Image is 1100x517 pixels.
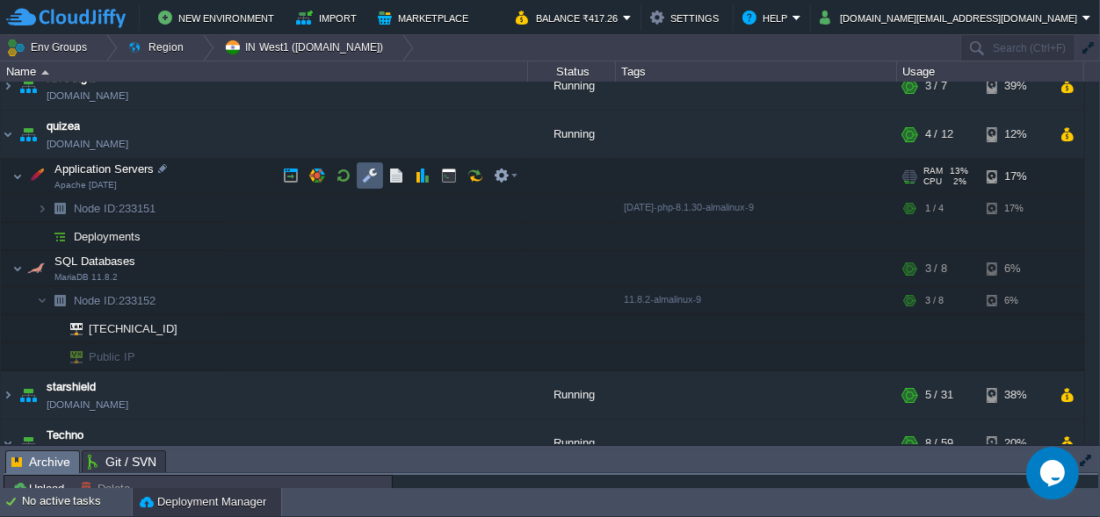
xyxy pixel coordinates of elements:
img: AMDAwAAAACH5BAEAAAAALAAAAAABAAEAAAICRAEAOw== [16,111,40,158]
img: AMDAwAAAACH5BAEAAAAALAAAAAABAAEAAAICRAEAOw== [16,420,40,467]
div: 6% [987,287,1044,314]
img: AMDAwAAAACH5BAEAAAAALAAAAAABAAEAAAICRAEAOw== [12,251,23,286]
div: 17% [987,159,1044,194]
button: Settings [650,7,724,28]
img: AMDAwAAAACH5BAEAAAAALAAAAAABAAEAAAICRAEAOw== [58,315,83,342]
a: [TECHNICAL_ID] [87,322,180,335]
a: Deployments [72,229,143,244]
span: Application Servers [53,162,156,176]
div: 17% [987,195,1044,222]
div: 5 / 31 [925,371,953,419]
span: MariaDB 11.8.2 [54,272,118,283]
button: IN West1 ([DOMAIN_NAME]) [224,35,389,60]
div: Running [528,111,616,158]
span: SQL Databases [53,254,138,269]
img: AMDAwAAAACH5BAEAAAAALAAAAAABAAEAAAICRAEAOw== [12,159,23,194]
span: 11.8.2-almalinux-9 [624,294,701,305]
button: [DOMAIN_NAME][EMAIL_ADDRESS][DOMAIN_NAME] [820,7,1082,28]
button: Help [742,7,792,28]
img: AMDAwAAAACH5BAEAAAAALAAAAAABAAEAAAICRAEAOw== [24,251,48,286]
div: 12% [987,111,1044,158]
img: AMDAwAAAACH5BAEAAAAALAAAAAABAAEAAAICRAEAOw== [1,371,15,419]
a: Public IP [87,350,138,363]
button: Import [296,7,362,28]
img: AMDAwAAAACH5BAEAAAAALAAAAAABAAEAAAICRAEAOw== [47,315,58,342]
div: Tags [617,61,896,82]
span: Node ID: [74,202,119,215]
img: AMDAwAAAACH5BAEAAAAALAAAAAABAAEAAAICRAEAOw== [47,223,72,250]
div: Name [2,61,527,82]
a: quizea [47,118,80,135]
img: AMDAwAAAACH5BAEAAAAALAAAAAABAAEAAAICRAEAOw== [37,195,47,222]
a: [DOMAIN_NAME] [47,87,128,104]
button: Upload [11,480,69,496]
span: Apache [DATE] [54,180,117,190]
img: AMDAwAAAACH5BAEAAAAALAAAAAABAAEAAAICRAEAOw== [41,70,49,75]
img: AMDAwAAAACH5BAEAAAAALAAAAAABAAEAAAICRAEAOw== [47,195,72,222]
div: 20% [987,420,1044,467]
div: No active tasks [22,488,132,516]
a: SQL DatabasesMariaDB 11.8.2 [53,255,138,268]
span: [DATE]-php-8.1.30-almalinux-9 [624,202,754,212]
div: 3 / 8 [925,287,944,314]
span: Archive [11,451,70,473]
button: Delete [80,480,135,496]
div: Running [528,62,616,110]
img: AMDAwAAAACH5BAEAAAAALAAAAAABAAEAAAICRAEAOw== [47,343,58,370]
img: AMDAwAAAACH5BAEAAAAALAAAAAABAAEAAAICRAEAOw== [37,223,47,250]
button: Deployment Manager [140,493,266,511]
div: 38% [987,371,1044,419]
span: RAM [923,166,943,176]
img: AMDAwAAAACH5BAEAAAAALAAAAAABAAEAAAICRAEAOw== [1,62,15,110]
a: [DOMAIN_NAME] [47,135,128,153]
div: Usage [898,61,1083,82]
div: 39% [987,62,1044,110]
a: Node ID:233152 [72,293,158,308]
a: Node ID:233151 [72,201,158,216]
span: Public IP [87,343,138,370]
div: 1 / 4 [925,195,944,222]
span: CPU [923,176,942,187]
div: 3 / 8 [925,251,947,286]
img: AMDAwAAAACH5BAEAAAAALAAAAAABAAEAAAICRAEAOw== [16,62,40,110]
span: 233152 [72,293,158,308]
img: AMDAwAAAACH5BAEAAAAALAAAAAABAAEAAAICRAEAOw== [16,371,40,419]
iframe: chat widget [1026,447,1082,499]
img: AMDAwAAAACH5BAEAAAAALAAAAAABAAEAAAICRAEAOw== [58,343,83,370]
span: Node ID: [74,294,119,307]
div: Status [529,61,615,82]
img: AMDAwAAAACH5BAEAAAAALAAAAAABAAEAAAICRAEAOw== [24,159,48,194]
div: Running [528,371,616,419]
span: [TECHNICAL_ID] [87,315,180,342]
div: 8 / 59 [925,420,953,467]
div: Running [528,420,616,467]
img: AMDAwAAAACH5BAEAAAAALAAAAAABAAEAAAICRAEAOw== [37,287,47,314]
button: New Environment [158,7,279,28]
button: Marketplace [378,7,474,28]
span: 13% [950,166,968,176]
a: [DOMAIN_NAME] [47,396,128,413]
span: Git / SVN [88,451,156,472]
a: Techno [47,427,83,444]
span: 2% [949,176,966,187]
img: AMDAwAAAACH5BAEAAAAALAAAAAABAAEAAAICRAEAOw== [1,420,15,467]
div: 3 / 7 [925,62,947,110]
div: 4 / 12 [925,111,953,158]
div: 6% [987,251,1044,286]
a: starshield [47,378,96,396]
img: AMDAwAAAACH5BAEAAAAALAAAAAABAAEAAAICRAEAOw== [1,111,15,158]
img: CloudJiffy [6,7,126,29]
a: Application ServersApache [DATE] [53,162,156,176]
span: 233151 [72,201,158,216]
img: AMDAwAAAACH5BAEAAAAALAAAAAABAAEAAAICRAEAOw== [47,287,72,314]
button: Env Groups [6,35,93,60]
button: Balance ₹417.26 [516,7,623,28]
button: Region [127,35,190,60]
